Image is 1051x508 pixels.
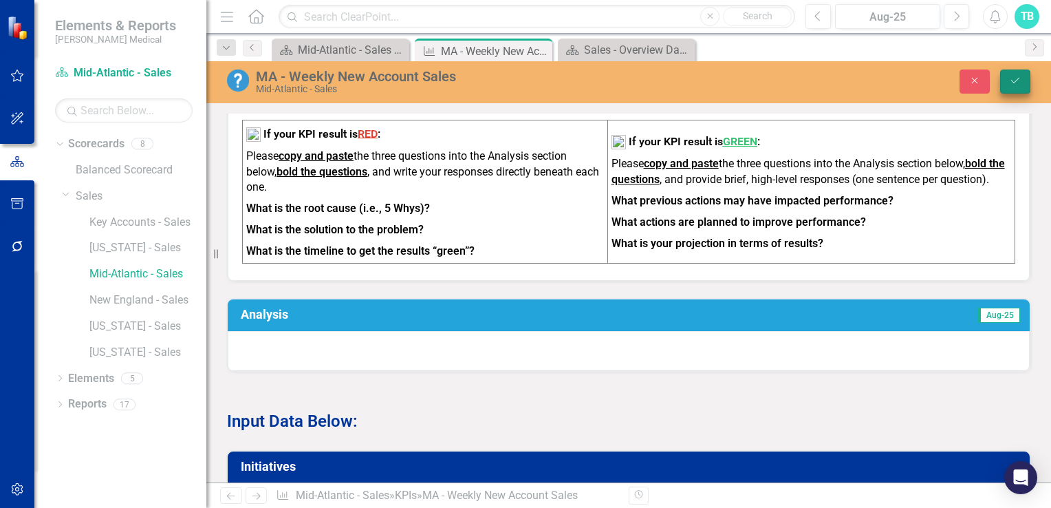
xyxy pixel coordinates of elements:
[561,41,692,59] a: Sales - Overview Dashboard
[263,127,380,140] strong: If your KPI result is :
[246,149,604,199] p: Please the three questions into the Analysis section below, , and write your responses directly b...
[243,120,608,263] td: To enrich screen reader interactions, please activate Accessibility in Grammarly extension settings
[279,5,795,29] input: Search ClearPoint...
[607,120,1015,263] td: To enrich screen reader interactions, please activate Accessibility in Grammarly extension settings
[275,41,406,59] a: Mid-Atlantic - Sales - Overview Dashboard
[611,194,893,207] strong: What previous actions may have impacted performance?
[89,319,206,335] a: [US_STATE] - Sales
[276,488,618,504] div: » »
[121,372,143,384] div: 5
[55,65,193,81] a: Mid-Atlantic - Sales
[978,308,1020,323] span: Aug-25
[131,138,153,150] div: 8
[611,156,1011,191] p: Please the three questions into the Analysis section below, , and provide brief, high-level respo...
[89,240,206,256] a: [US_STATE] - Sales
[441,43,549,60] div: MA - Weekly New Account Sales
[241,460,1021,474] h3: Initiatives
[358,127,378,140] span: RED
[629,135,760,148] strong: If your KPI result is :
[55,98,193,123] input: Search Below...
[611,215,866,229] strong: What actions are planned to improve performance?
[1004,461,1037,494] div: Open Intercom Messenger
[227,70,249,92] img: No Information
[89,266,206,282] a: Mid-Atlantic - Sales
[584,41,692,59] div: Sales - Overview Dashboard
[395,489,417,502] a: KPIs
[840,9,935,25] div: Aug-25
[76,162,206,178] a: Balanced Scorecard
[227,412,358,431] strong: Input Data Below:
[246,127,261,142] img: mceclip2%20v12.png
[246,223,424,236] strong: What is the solution to the problem?
[68,371,114,387] a: Elements
[89,293,206,308] a: New England - Sales
[611,237,823,250] strong: What is your projection in terms of results?
[55,34,176,45] small: [PERSON_NAME] Medical
[277,165,367,178] strong: bold the questions
[246,202,430,215] strong: What is the root cause (i.e., 5 Whys)?
[644,157,719,170] strong: copy and paste
[76,189,206,204] a: Sales
[89,345,206,361] a: [US_STATE] - Sales
[279,149,354,162] strong: copy and paste
[296,489,389,502] a: Mid-Atlantic - Sales
[611,135,626,149] img: mceclip1%20v16.png
[241,308,649,321] h3: Analysis
[256,84,671,94] div: Mid-Atlantic - Sales
[89,215,206,231] a: Key Accounts - Sales
[835,4,940,29] button: Aug-25
[7,16,31,40] img: ClearPoint Strategy
[68,136,124,152] a: Scorecards
[68,396,107,412] a: Reports
[256,69,671,84] div: MA - Weekly New Account Sales
[422,489,578,502] div: MA - Weekly New Account Sales
[723,7,792,26] button: Search
[298,41,406,59] div: Mid-Atlantic - Sales - Overview Dashboard
[113,399,136,410] div: 17
[246,244,475,257] strong: What is the timeline to get the results “green”?
[723,135,757,148] span: GREEN
[55,17,176,34] span: Elements & Reports
[1015,4,1039,29] button: TB
[743,10,772,21] span: Search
